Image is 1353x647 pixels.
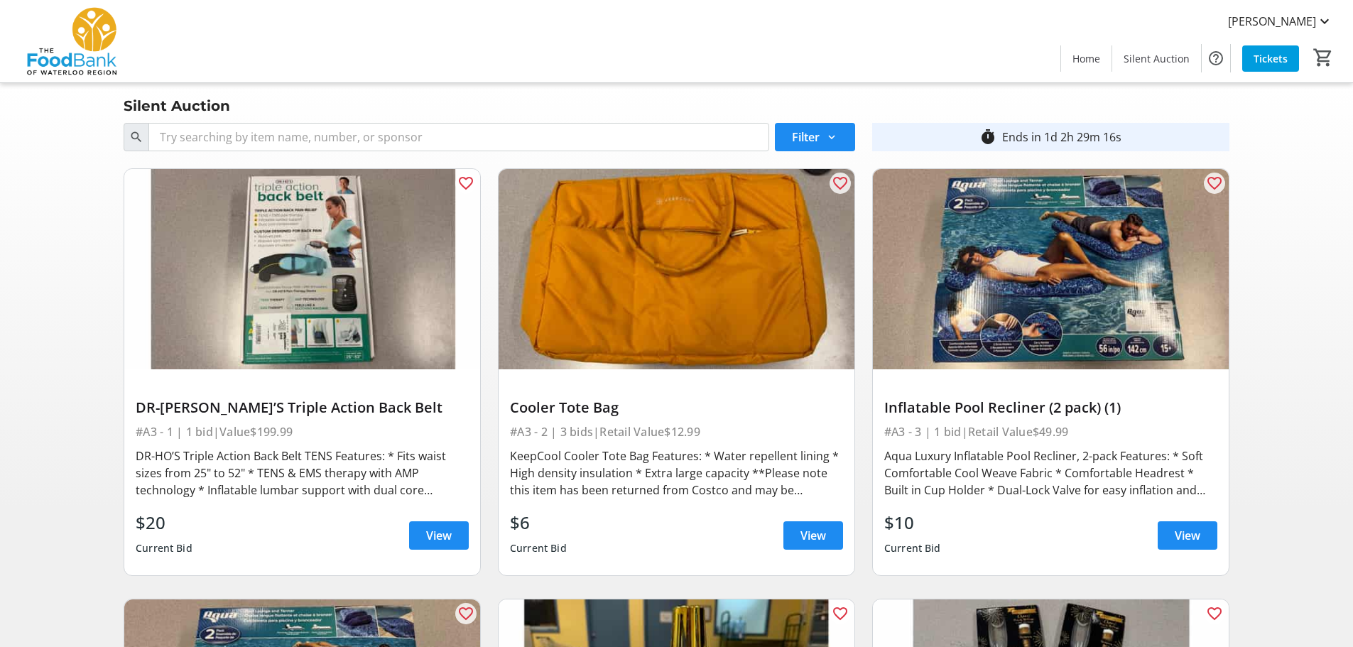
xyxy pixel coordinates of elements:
div: KeepCool Cooler Tote Bag Features: * Water repellent lining * High density insulation * Extra lar... [510,447,843,499]
span: Home [1072,51,1100,66]
img: Inflatable Pool Recliner (2 pack) (1) [873,169,1229,369]
div: #A3 - 3 | 1 bid | Retail Value $49.99 [884,422,1217,442]
a: Home [1061,45,1112,72]
span: View [800,527,826,544]
mat-icon: favorite_outline [1206,175,1223,192]
mat-icon: favorite_outline [1206,605,1223,622]
div: $6 [510,510,567,535]
img: Cooler Tote Bag [499,169,854,369]
span: Silent Auction [1124,51,1190,66]
div: #A3 - 2 | 3 bids | Retail Value $12.99 [510,422,843,442]
button: Help [1202,44,1230,72]
div: Current Bid [136,535,192,561]
span: [PERSON_NAME] [1228,13,1316,30]
button: Filter [775,123,855,151]
div: DR-HO’S Triple Action Back Belt TENS Features: * Fits waist sizes from 25" to 52" * TENS & EMS th... [136,447,469,499]
div: Current Bid [884,535,941,561]
img: DR-HO’S Triple Action Back Belt [124,169,480,369]
div: Cooler Tote Bag [510,399,843,416]
div: #A3 - 1 | 1 bid | Value $199.99 [136,422,469,442]
div: Aqua Luxury Inflatable Pool Recliner, 2-pack Features: * Soft Comfortable Cool Weave Fabric * Com... [884,447,1217,499]
input: Try searching by item name, number, or sponsor [148,123,769,151]
span: View [1175,527,1200,544]
mat-icon: favorite_outline [832,175,849,192]
button: [PERSON_NAME] [1217,10,1344,33]
a: Tickets [1242,45,1299,72]
a: Silent Auction [1112,45,1201,72]
div: DR-[PERSON_NAME]’S Triple Action Back Belt [136,399,469,416]
div: Ends in 1d 2h 29m 16s [1002,129,1121,146]
div: $10 [884,510,941,535]
mat-icon: timer_outline [979,129,996,146]
span: Tickets [1254,51,1288,66]
a: View [1158,521,1217,550]
div: Current Bid [510,535,567,561]
a: View [409,521,469,550]
div: Inflatable Pool Recliner (2 pack) (1) [884,399,1217,416]
span: View [426,527,452,544]
span: Filter [792,129,820,146]
button: Cart [1310,45,1336,70]
a: View [783,521,843,550]
div: $20 [136,510,192,535]
mat-icon: favorite_outline [457,605,474,622]
mat-icon: favorite_outline [457,175,474,192]
div: Silent Auction [115,94,239,117]
img: The Food Bank of Waterloo Region's Logo [9,6,135,77]
mat-icon: favorite_outline [832,605,849,622]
